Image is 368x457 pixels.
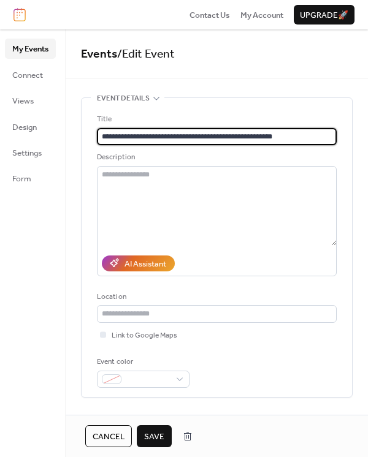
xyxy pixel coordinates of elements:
span: Views [12,95,34,107]
button: AI Assistant [102,255,175,271]
button: Cancel [85,425,132,447]
span: Link to Google Maps [112,330,177,342]
span: Event details [97,93,150,105]
button: Upgrade🚀 [294,5,355,25]
div: Title [97,113,334,126]
div: Description [97,151,334,164]
a: Contact Us [190,9,230,21]
img: logo [13,8,26,21]
button: Save [137,425,172,447]
a: Form [5,168,56,188]
span: Save [144,431,164,443]
div: Location [97,291,334,303]
div: AI Assistant [125,258,166,270]
span: Connect [12,69,43,81]
span: Cancel [93,431,125,443]
a: Views [5,91,56,110]
span: Settings [12,147,42,159]
span: Date and time [97,412,149,425]
span: My Events [12,43,48,55]
span: / Edit Event [117,43,175,66]
span: Form [12,173,31,185]
a: My Events [5,39,56,58]
div: Event color [97,356,187,368]
a: My Account [240,9,283,21]
a: Events [81,43,117,66]
a: Design [5,117,56,137]
a: Connect [5,65,56,85]
span: Design [12,121,37,134]
a: Settings [5,143,56,162]
span: Upgrade 🚀 [300,9,348,21]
